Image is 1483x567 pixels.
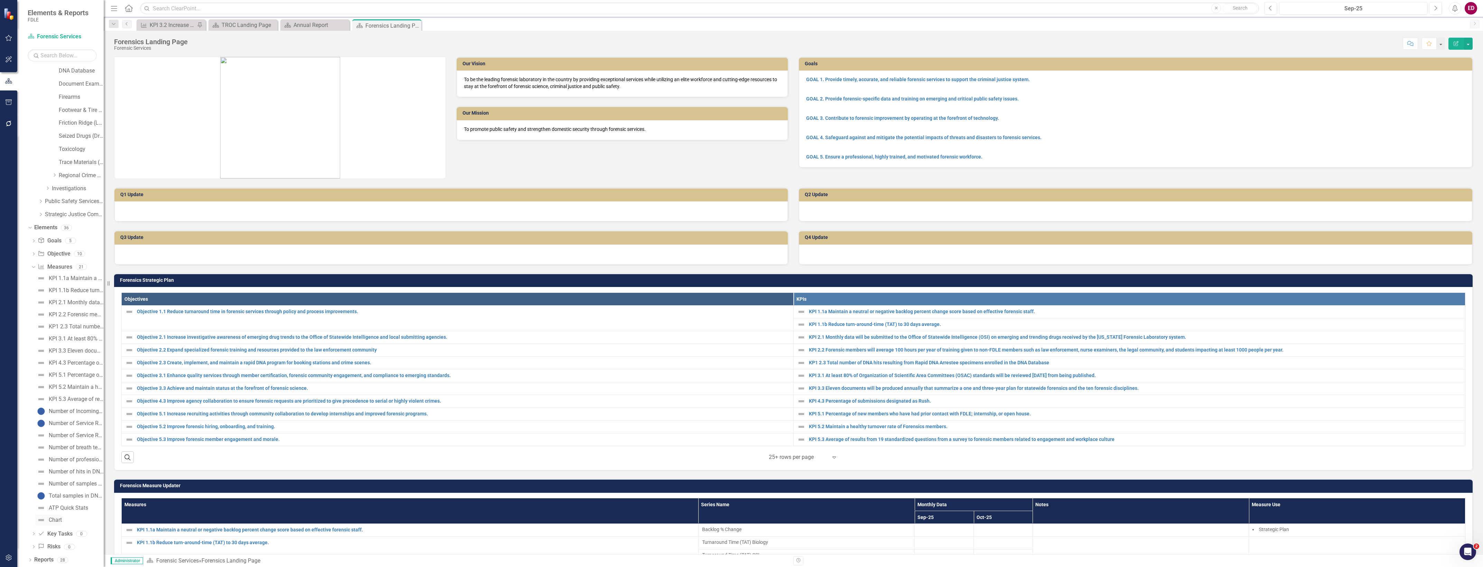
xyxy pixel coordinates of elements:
td: Double-Click to Edit [915,549,974,562]
h3: Q4 Update [805,235,1469,240]
a: Seized Drugs (Drug Chemistry) [59,132,104,140]
a: Elements [34,224,57,232]
a: Footwear & Tire (Impression Evidence) [59,106,104,114]
img: Not Defined [797,308,805,316]
a: Objective 5.1 Increase recruiting activities through community collaboration to develop internshi... [137,411,790,416]
span: Turnaround Time (TAT) CSI [702,551,911,558]
span: Elements & Reports [28,9,88,17]
a: KPI 2.2 Forensic members will average 100 hours per year of training given to non-FDLE members su... [35,309,104,320]
td: Double-Click to Edit [974,549,1033,562]
a: Objective 5.2 Improve forensic hiring, onboarding, and training. [137,424,790,429]
a: Objective 1.1 Reduce turnaround time in forensic services through policy and process improvements. [137,309,790,314]
a: GOAL 3. Contribute to forensic improvement by operating at the forefront of technology. [806,115,999,121]
img: Informational Data [37,407,45,415]
a: Number of Service Requests Pending [35,418,104,429]
img: Not Defined [125,308,133,316]
a: Number of Incoming Service Requests [35,406,104,417]
div: Forensics Landing Page [365,21,420,30]
td: Double-Click to Edit Right Click for Context Menu [793,318,1465,331]
div: KPI 1.1a Maintain a neutral or negative backlog percent change score based on effective forensic ... [49,275,104,281]
h3: Q3 Update [120,235,784,240]
p: To promote public safety and strengthen domestic security through forensic services. [464,126,781,133]
div: Number of Service Requests Pending [49,420,104,426]
img: Not Defined [125,435,133,444]
input: Search Below... [28,49,97,61]
div: KPI 1.1b Reduce turn-around-time (TAT) to 30 days average. [49,287,104,294]
a: Strategic Justice Command [45,211,104,219]
a: KPI 3.2 Increase the number of specialized High-Liability Training courses per year to internal a... [138,21,195,29]
button: Search [1223,3,1257,13]
div: KPI 3.3 Eleven documents will be produced annually that summarize a one and three-year plan for s... [49,348,104,354]
td: Double-Click to Edit Right Click for Context Menu [793,421,1465,433]
a: KPI 1.1b Reduce turn-around-time (TAT) to 30 days average. [35,285,104,296]
span: Turnaround Time (TAT) Biology [702,539,911,546]
a: GOAL 5. Ensure a professional, highly trained, and motivated forensic workforce. [806,154,982,160]
span: Strategic Plan [1259,527,1289,532]
p: To be the leading forensic laboratory in the country by providing exceptional services while util... [464,76,781,90]
h3: Forensics Measure Updater [120,483,1469,488]
img: Not Defined [37,395,45,403]
div: 36 [61,225,72,231]
td: Double-Click to Edit Right Click for Context Menu [122,369,794,382]
a: Objective 4.3 Improve agency collaboration to ensure forensic requests are prioritized to give pr... [137,398,790,404]
a: KPI 4.3 Percentage of submissions designated as Rush. [809,398,1462,404]
img: Not Defined [37,359,45,367]
img: Not Defined [797,410,805,418]
a: Number of professional law enforcement certificates issued - Forensics [35,454,104,465]
img: Not Defined [37,455,45,464]
a: TROC Landing Page [210,21,276,29]
a: Number of hits in DNA Database [35,466,104,477]
img: ClearPoint Strategy [3,8,16,20]
img: Not Defined [125,410,133,418]
td: Double-Click to Edit Right Click for Context Menu [122,331,794,344]
div: Annual Report [293,21,348,29]
a: KPI 5.2 Maintain a healthy turnover rate of Forensics members. [809,424,1462,429]
a: GOAL 4. Safeguard against and mitigate the potential impacts of threats and disasters to forensic... [806,135,1042,140]
img: Informational Data [37,419,45,427]
div: TROC Landing Page [222,21,276,29]
div: 5 [65,238,76,244]
img: Not Defined [125,333,133,342]
a: KPI 5.3 Average of results from 19 standardized questions from a survey to forensic members relat... [809,437,1462,442]
a: Chart [35,515,62,526]
a: Regional Crime Labs [59,172,104,180]
button: Sep-25 [1279,2,1427,15]
img: Not Defined [125,346,133,354]
h3: Q1 Update [120,192,784,197]
div: » [147,557,788,565]
img: Not Defined [37,480,45,488]
img: Not Defined [37,516,45,524]
a: KPI 5.3 Average of results from 19 standardized questions from a survey to forensic members relat... [35,394,104,405]
div: Forensics Landing Page [202,557,260,564]
div: KP1 2.3 Total number of DNA hits resulting from Rapid DNA Arrestee specimens enrolled in the DNA ... [49,324,104,330]
a: Number of Service Requests Completed [35,430,104,441]
td: Double-Click to Edit Right Click for Context Menu [122,523,699,536]
td: Double-Click to Edit Right Click for Context Menu [793,382,1465,395]
a: Objective [38,250,70,258]
div: Number of hits in DNA Database [49,469,104,475]
div: KPI 5.1 Percentage of new members who have had prior contact with FDLE; internship, or open house. [49,372,104,378]
td: Double-Click to Edit [915,536,974,549]
img: Not Defined [125,372,133,380]
a: ATP Quick Stats [35,502,88,513]
div: 10 [74,251,85,257]
a: Document Examination (Questioned Documents) [59,80,104,88]
a: KPI 3.3 Eleven documents will be produced annually that summarize a one and three-year plan for s... [809,386,1462,391]
a: KPI 2.1 Monthly data will be submitted to the Office of Statewide Intelligence (OSI) on emerging ... [809,335,1462,340]
td: Double-Click to Edit [974,523,1033,536]
div: KPI 3.2 Increase the number of specialized High-Liability Training courses per year to internal a... [150,21,195,29]
img: Not Defined [797,384,805,393]
a: KPI 1.1a Maintain a neutral or negative backlog percent change score based on effective forensic ... [35,273,104,284]
td: Double-Click to Edit Right Click for Context Menu [793,395,1465,408]
div: Number of Incoming Service Requests [49,408,104,414]
a: KPI 5.1 Percentage of new members who have had prior contact with FDLE; internship, or open house. [809,411,1462,416]
div: KPI 5.3 Average of results from 19 standardized questions from a survey to forensic members relat... [49,396,104,402]
a: KPI 5.2 Maintain a healthy turnover rate of Forensics members. [35,382,104,393]
iframe: Intercom live chat [1459,544,1476,560]
img: Not Defined [125,397,133,405]
a: Objective 2.3 Create, implement, and maintain a rapid DNA program for booking stations and crime ... [137,360,790,365]
a: KPI 5.1 Percentage of new members who have had prior contact with FDLE; internship, or open house. [35,369,104,381]
img: Not Defined [797,359,805,367]
td: Double-Click to Edit Right Click for Context Menu [122,433,794,446]
td: Double-Click to Edit Right Click for Context Menu [122,357,794,369]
